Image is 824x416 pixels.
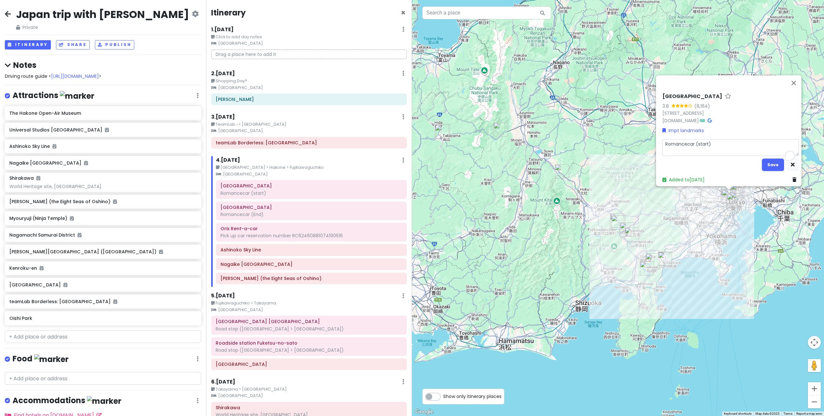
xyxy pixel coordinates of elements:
[796,412,822,415] a: Report a map error
[211,128,407,134] small: [GEOGRAPHIC_DATA]
[662,103,671,110] div: 3.8
[662,93,722,100] h6: [GEOGRAPHIC_DATA]
[13,354,69,364] h4: Food
[646,253,660,267] div: The Hakone Open-Air Museum
[808,336,821,349] button: Map camera controls
[662,110,704,116] a: [STREET_ADDRESS]
[9,215,196,221] h6: Myouryuji (Ninja Temple)
[113,199,117,204] i: Added to itinerary
[105,128,109,132] i: Added to itinerary
[216,319,402,324] h6: Road Station Shinshu Tsutakijuku
[5,40,51,50] button: Itinerary
[34,354,69,364] img: marker
[211,307,407,313] small: [GEOGRAPHIC_DATA]
[51,73,99,79] a: [URL][DOMAIN_NAME]
[662,127,704,134] a: Impt landmarks
[443,393,501,400] span: Show only itinerary places
[211,300,407,306] small: Fujikawaguchiko > Takayama
[610,213,624,228] div: Oishi Park
[658,252,672,266] div: Odawara Station
[211,78,407,84] small: Shopping Day?
[620,222,634,237] div: Oshino Hakkai (the Eight Seas of Oshino)
[87,396,121,406] img: marker
[220,233,402,239] div: Pick up car reservation number RC62460881074190516
[220,183,402,189] h6: Shinjuku Station
[721,189,735,203] div: Hilton Tokyo
[9,127,196,133] h6: Universal Studios [GEOGRAPHIC_DATA]
[60,91,94,101] img: marker
[808,359,821,372] button: Drag Pegman onto the map to open Street View
[414,408,435,416] img: Google
[9,249,196,255] h6: [PERSON_NAME][GEOGRAPHIC_DATA] ([GEOGRAPHIC_DATA])
[762,158,784,171] button: Save
[216,157,240,164] h6: 4 . [DATE]
[211,40,407,47] small: [GEOGRAPHIC_DATA]
[216,405,402,411] h6: Shirakawa
[9,265,196,271] h6: Kenroku-en
[9,184,196,189] div: World Heritage site, [GEOGRAPHIC_DATA]
[422,6,551,19] input: Search a place
[9,232,196,238] h6: Nagamachi Samurai District
[724,411,752,416] button: Keyboard shortcuts
[220,226,402,231] h6: Orix Rent-a-car
[783,412,792,415] a: Terms (opens in new tab)
[216,340,402,346] h6: Roadside station Fuketsu-no-sato
[662,177,705,183] a: Added to[DATE]
[78,233,81,237] i: Added to itinerary
[700,118,705,123] i: Tripadvisor
[52,144,56,149] i: Added to itinerary
[211,34,407,40] small: Click to add day notes
[5,372,201,385] input: + Add place or address
[63,283,67,287] i: Added to itinerary
[9,282,196,288] h6: [GEOGRAPHIC_DATA]
[808,382,821,395] button: Zoom in
[725,93,731,100] a: Star place
[56,40,89,50] button: Share
[658,252,672,266] div: Orix Rent-a-car
[220,247,402,253] h6: Ashinoko Sky Line
[9,199,196,204] h6: [PERSON_NAME] (the Eight Seas of Oshino)
[401,9,406,17] button: Close
[13,395,121,406] h4: Accommodations
[5,73,101,79] span: Driving route guide < >
[5,330,201,343] input: + Add place or address
[220,261,402,267] h6: Nagaike Waterside Park Parking Lot
[211,50,407,59] p: Drag a place here to add it
[16,24,189,31] span: Private
[611,215,625,230] div: Lake Land Hotel Mizunosato
[211,70,235,77] h6: 2 . [DATE]
[211,379,235,385] h6: 6 . [DATE]
[662,93,799,124] div: ·
[220,212,402,217] div: Romancecar (End)
[755,412,780,415] span: Map data ©2025
[220,190,402,196] div: Romancecar (start)
[9,143,196,149] h6: Ashinoko Sky Line
[211,393,407,399] small: [GEOGRAPHIC_DATA]
[662,117,699,124] a: [DOMAIN_NAME]
[5,60,201,70] h4: Notes
[211,121,407,128] small: TeamLab -> [GEOGRAPHIC_DATA]
[786,75,801,91] button: Close
[9,110,196,116] h6: The Hakone Open-Air Museum
[493,122,508,137] div: Roadside station Fuketsu-no-sato
[211,8,246,18] h4: Itinerary
[216,171,407,177] small: [GEOGRAPHIC_DATA]
[220,204,402,210] h6: Odawara Station
[216,140,402,146] h6: teamLab Borderless: MORI Building DIGITAL ART MUSEUM
[9,299,196,304] h6: teamLab Borderless: [GEOGRAPHIC_DATA]
[84,161,88,165] i: Added to itinerary
[216,361,402,367] h6: Takayama Old Town
[113,299,117,304] i: Added to itinerary
[436,124,450,138] div: Takayama Old Town
[70,216,74,221] i: Added to itinerary
[211,85,407,91] small: [GEOGRAPHIC_DATA]
[722,190,736,204] div: Shinjuku Station
[625,227,639,241] div: Nagaike Waterside Park Parking Lot
[216,164,407,171] small: [GEOGRAPHIC_DATA] > Hakone > Fujikawaguchiko
[555,164,569,178] div: Road Station Shinshu Tsutakijuku
[211,114,235,121] h6: 3 . [DATE]
[707,118,712,123] i: Google Maps
[16,8,189,21] h2: Japan trip with [PERSON_NAME]
[730,192,744,206] div: Ginza Itoya
[9,160,196,166] h6: Nagaike [GEOGRAPHIC_DATA]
